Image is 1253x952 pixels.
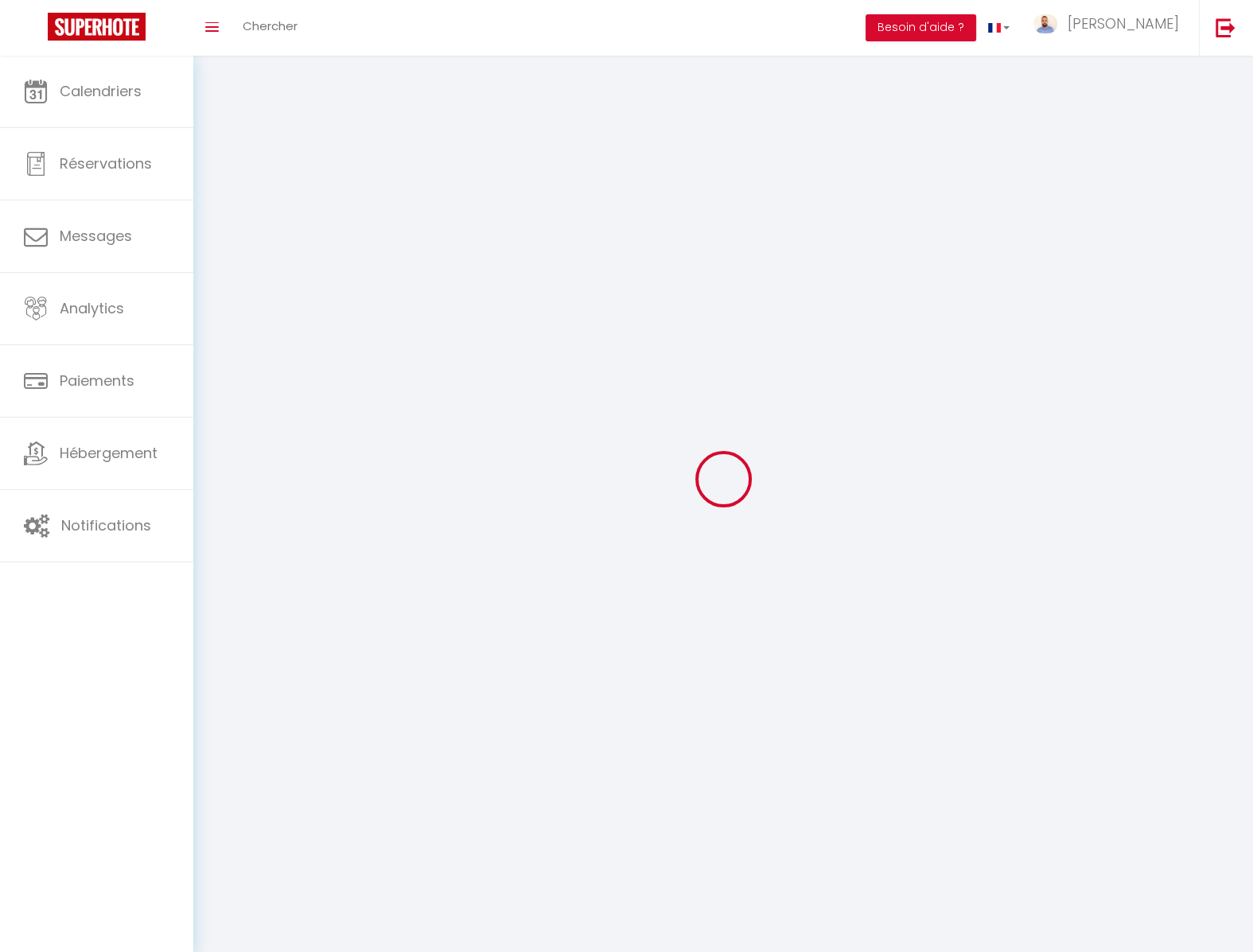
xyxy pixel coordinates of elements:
button: Besoin d'aide ? [866,14,976,41]
span: Paiements [60,371,134,391]
span: Chercher [243,17,298,34]
span: Calendriers [60,81,142,101]
span: Hébergement [60,443,158,463]
img: logout [1216,17,1235,37]
span: Analytics [60,298,124,318]
span: Messages [60,226,132,246]
span: Notifications [61,515,151,535]
img: Super Booking [48,13,146,41]
span: Réservations [60,153,152,173]
span: [PERSON_NAME] [1068,14,1179,33]
img: ... [1033,14,1057,33]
